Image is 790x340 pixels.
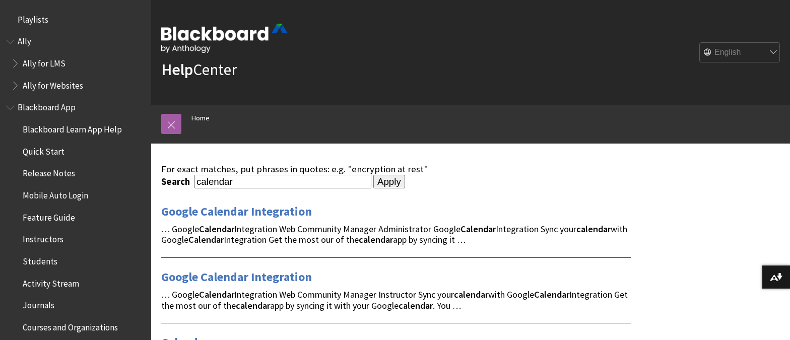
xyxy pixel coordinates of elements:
strong: calendar [359,234,393,245]
span: Ally for LMS [23,55,65,69]
span: Ally for Websites [23,77,83,91]
a: Home [191,112,210,124]
strong: calendar [399,300,433,311]
strong: Calendar [188,234,224,245]
strong: Calendar [534,289,569,300]
select: Site Language Selector [700,43,780,63]
label: Search [161,176,192,187]
span: Release Notes [23,165,75,179]
span: Playlists [18,11,48,25]
strong: calendar [454,289,488,300]
strong: Help [161,59,193,80]
span: Blackboard Learn App Help [23,121,122,134]
div: For exact matches, put phrases in quotes: e.g. "encryption at rest" [161,164,631,175]
a: Google Calendar Integration [161,269,312,285]
a: Google Calendar Integration [161,203,312,220]
strong: Calendar [460,223,496,235]
a: HelpCenter [161,59,237,80]
nav: Book outline for Playlists [6,11,145,28]
strong: Calendar [199,223,234,235]
span: Journals [23,297,54,311]
span: … Google Integration Web Community Manager Administrator Google Integration Sync your with Google... [161,223,627,246]
nav: Book outline for Anthology Ally Help [6,33,145,94]
img: Blackboard by Anthology [161,24,287,53]
span: Quick Start [23,143,64,157]
span: Blackboard App [18,99,76,113]
span: Mobile Auto Login [23,187,88,200]
span: Feature Guide [23,209,75,223]
strong: calendar [576,223,611,235]
span: Courses and Organizations [23,319,118,332]
span: Ally [18,33,31,47]
span: … Google Integration Web Community Manager Instructor Sync your with Google Integration Get the m... [161,289,628,311]
span: Instructors [23,231,63,245]
strong: calendar [236,300,270,311]
span: Activity Stream [23,275,79,289]
span: Students [23,253,57,266]
input: Apply [373,175,405,189]
strong: Calendar [199,289,234,300]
